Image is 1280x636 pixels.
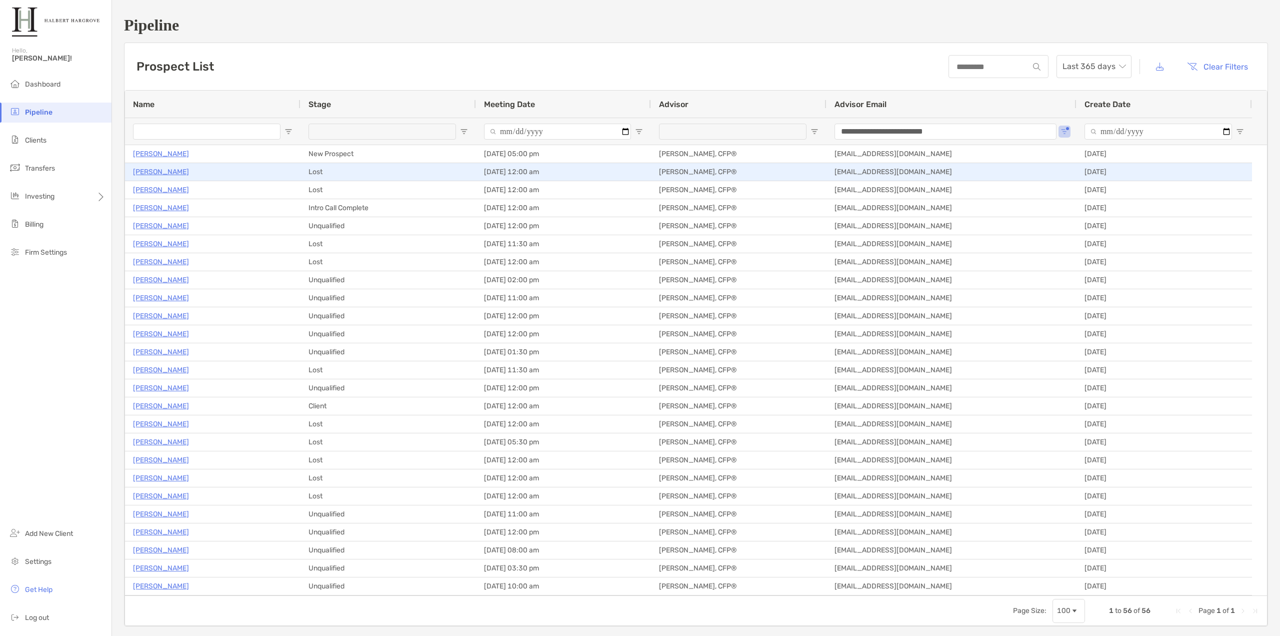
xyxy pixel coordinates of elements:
[1141,606,1150,615] span: 56
[9,162,21,174] img: transfers icon
[300,289,476,307] div: Unqualified
[476,235,651,253] div: [DATE] 11:30 am
[9,218,21,230] img: billing icon
[1186,607,1194,615] div: Previous Page
[25,80,60,89] span: Dashboard
[284,128,292,136] button: Open Filter Menu
[133,202,189,214] a: [PERSON_NAME]
[476,325,651,343] div: [DATE] 12:00 pm
[476,559,651,577] div: [DATE] 03:30 pm
[1076,325,1252,343] div: [DATE]
[826,433,1076,451] div: [EMAIL_ADDRESS][DOMAIN_NAME]
[826,217,1076,235] div: [EMAIL_ADDRESS][DOMAIN_NAME]
[1076,361,1252,379] div: [DATE]
[300,325,476,343] div: Unqualified
[300,253,476,271] div: Lost
[826,235,1076,253] div: [EMAIL_ADDRESS][DOMAIN_NAME]
[300,505,476,523] div: Unqualified
[826,559,1076,577] div: [EMAIL_ADDRESS][DOMAIN_NAME]
[133,508,189,520] a: [PERSON_NAME]
[1084,100,1130,109] span: Create Date
[476,577,651,595] div: [DATE] 10:00 am
[133,400,189,412] p: [PERSON_NAME]
[651,505,826,523] div: [PERSON_NAME], CFP®
[826,145,1076,163] div: [EMAIL_ADDRESS][DOMAIN_NAME]
[308,100,331,109] span: Stage
[651,469,826,487] div: [PERSON_NAME], CFP®
[651,577,826,595] div: [PERSON_NAME], CFP®
[25,529,73,538] span: Add New Client
[300,379,476,397] div: Unqualified
[826,415,1076,433] div: [EMAIL_ADDRESS][DOMAIN_NAME]
[133,148,189,160] a: [PERSON_NAME]
[1076,559,1252,577] div: [DATE]
[484,100,535,109] span: Meeting Date
[1076,343,1252,361] div: [DATE]
[300,487,476,505] div: Lost
[1236,128,1244,136] button: Open Filter Menu
[133,472,189,484] a: [PERSON_NAME]
[133,166,189,178] a: [PERSON_NAME]
[300,343,476,361] div: Unqualified
[300,145,476,163] div: New Prospect
[300,271,476,289] div: Unqualified
[133,346,189,358] a: [PERSON_NAME]
[1115,606,1121,615] span: to
[826,577,1076,595] div: [EMAIL_ADDRESS][DOMAIN_NAME]
[476,343,651,361] div: [DATE] 01:30 pm
[651,451,826,469] div: [PERSON_NAME], CFP®
[1076,289,1252,307] div: [DATE]
[1076,451,1252,469] div: [DATE]
[1076,163,1252,181] div: [DATE]
[826,469,1076,487] div: [EMAIL_ADDRESS][DOMAIN_NAME]
[1057,606,1070,615] div: 100
[1062,56,1125,78] span: Last 365 days
[133,310,189,322] a: [PERSON_NAME]
[133,256,189,268] a: [PERSON_NAME]
[476,217,651,235] div: [DATE] 12:00 pm
[810,128,818,136] button: Open Filter Menu
[1076,397,1252,415] div: [DATE]
[25,108,52,117] span: Pipeline
[484,124,631,140] input: Meeting Date Filter Input
[133,238,189,250] a: [PERSON_NAME]
[476,289,651,307] div: [DATE] 11:00 am
[476,271,651,289] div: [DATE] 02:00 pm
[300,577,476,595] div: Unqualified
[826,541,1076,559] div: [EMAIL_ADDRESS][DOMAIN_NAME]
[826,199,1076,217] div: [EMAIL_ADDRESS][DOMAIN_NAME]
[300,415,476,433] div: Lost
[1013,606,1046,615] div: Page Size:
[133,100,154,109] span: Name
[25,164,55,173] span: Transfers
[651,379,826,397] div: [PERSON_NAME], CFP®
[133,436,189,448] a: [PERSON_NAME]
[476,487,651,505] div: [DATE] 12:00 am
[9,246,21,258] img: firm-settings icon
[133,562,189,574] p: [PERSON_NAME]
[651,199,826,217] div: [PERSON_NAME], CFP®
[9,583,21,595] img: get-help icon
[1133,606,1140,615] span: of
[476,451,651,469] div: [DATE] 12:00 am
[826,271,1076,289] div: [EMAIL_ADDRESS][DOMAIN_NAME]
[133,292,189,304] a: [PERSON_NAME]
[9,555,21,567] img: settings icon
[133,364,189,376] a: [PERSON_NAME]
[1076,505,1252,523] div: [DATE]
[1076,469,1252,487] div: [DATE]
[1076,379,1252,397] div: [DATE]
[300,199,476,217] div: Intro Call Complete
[1084,124,1232,140] input: Create Date Filter Input
[136,60,214,74] h3: Prospect List
[1076,181,1252,199] div: [DATE]
[133,382,189,394] p: [PERSON_NAME]
[133,544,189,556] p: [PERSON_NAME]
[826,163,1076,181] div: [EMAIL_ADDRESS][DOMAIN_NAME]
[1076,199,1252,217] div: [DATE]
